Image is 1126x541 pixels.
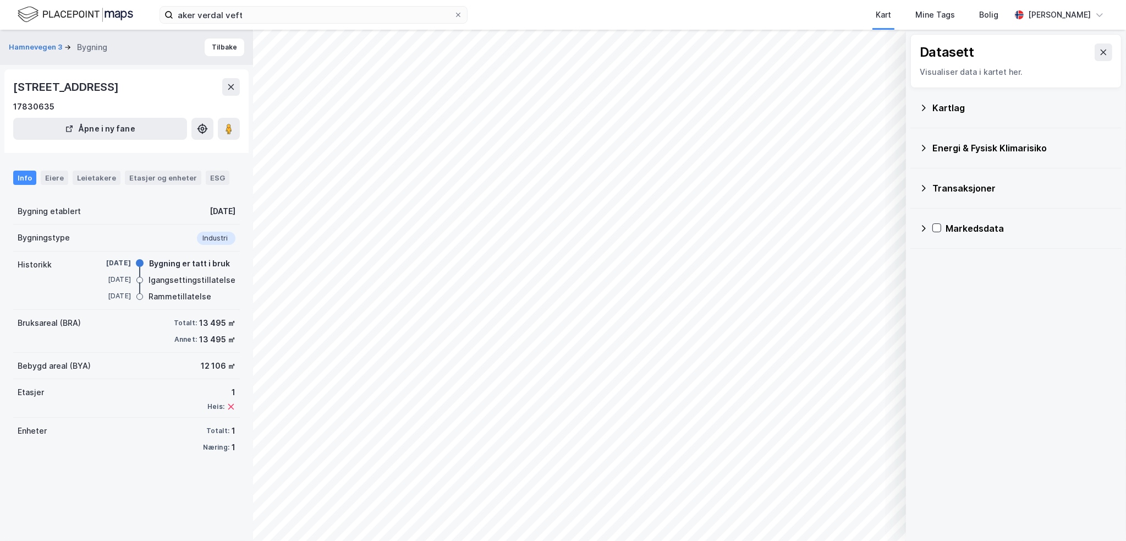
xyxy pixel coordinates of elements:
div: Annet: [174,335,197,344]
div: Totalt: [174,319,197,327]
div: [DATE] [210,205,235,218]
input: Søk på adresse, matrikkel, gårdeiere, leietakere eller personer [173,7,454,23]
div: [DATE] [87,291,131,301]
img: logo.f888ab2527a4732fd821a326f86c7f29.svg [18,5,133,24]
div: [DATE] [87,275,131,285]
div: Rammetillatelse [149,290,211,303]
div: Energi & Fysisk Klimarisiko [932,141,1113,155]
div: Info [13,171,36,185]
div: Kartlag [932,101,1113,114]
div: Kart [876,8,891,21]
div: Igangsettingstillatelse [149,274,235,287]
div: Markedsdata [946,222,1113,235]
button: Tilbake [205,39,244,56]
iframe: Chat Widget [1071,488,1126,541]
div: 1 [232,441,235,454]
div: 17830635 [13,100,54,113]
button: Hamnevegen 3 [9,42,64,53]
div: Bygning etablert [18,205,81,218]
div: Historikk [18,258,52,271]
div: Næring: [203,443,229,452]
div: 1 [207,386,235,399]
button: Åpne i ny fane [13,118,187,140]
div: 12 106 ㎡ [201,359,235,373]
div: Transaksjoner [932,182,1113,195]
div: Bygning er tatt i bruk [149,257,230,270]
div: [STREET_ADDRESS] [13,78,121,96]
div: 13 495 ㎡ [199,316,235,330]
div: Bebygd areal (BYA) [18,359,91,373]
div: Visualiser data i kartet her. [920,65,1112,79]
div: Bygning [77,41,107,54]
div: Bolig [979,8,998,21]
div: Kontrollprogram for chat [1071,488,1126,541]
div: Datasett [920,43,974,61]
div: ESG [206,171,229,185]
div: Enheter [18,424,47,438]
div: [DATE] [87,258,131,268]
div: 13 495 ㎡ [199,333,235,346]
div: Totalt: [206,427,229,435]
div: Heis: [207,402,224,411]
div: Etasjer [18,386,44,399]
div: Etasjer og enheter [129,173,197,183]
div: Bygningstype [18,231,70,244]
div: 1 [232,424,235,438]
div: Bruksareal (BRA) [18,316,81,330]
div: Mine Tags [915,8,955,21]
div: Leietakere [73,171,120,185]
div: [PERSON_NAME] [1028,8,1091,21]
div: Eiere [41,171,68,185]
